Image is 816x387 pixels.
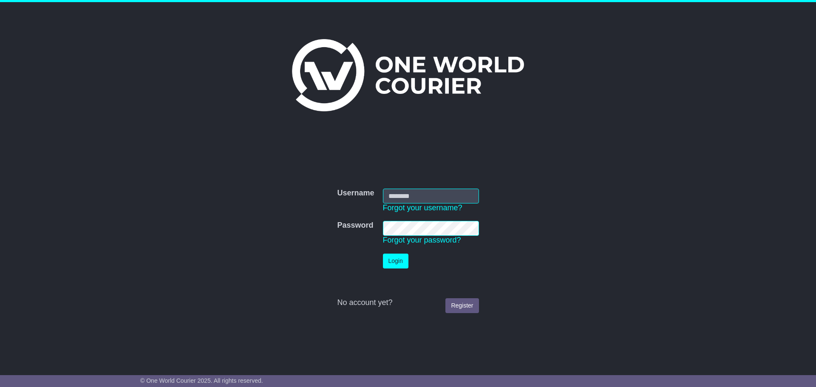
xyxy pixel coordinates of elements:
a: Register [445,298,479,313]
div: No account yet? [337,298,479,308]
a: Forgot your username? [383,203,462,212]
span: © One World Courier 2025. All rights reserved. [140,377,263,384]
img: One World [292,39,524,111]
label: Username [337,189,374,198]
a: Forgot your password? [383,236,461,244]
button: Login [383,254,408,268]
label: Password [337,221,373,230]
